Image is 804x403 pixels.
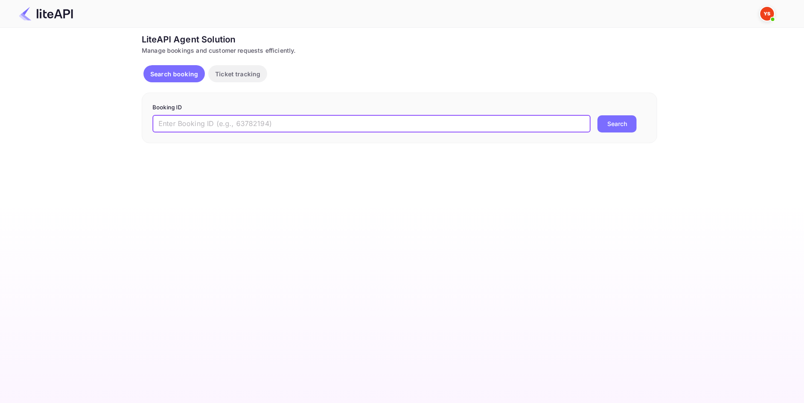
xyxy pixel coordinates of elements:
img: LiteAPI Logo [19,7,73,21]
img: Yandex Support [760,7,774,21]
div: Manage bookings and customer requests efficiently. [142,46,657,55]
button: Search [597,115,636,132]
p: Ticket tracking [215,69,260,78]
p: Booking ID [152,103,646,112]
div: LiteAPI Agent Solution [142,33,657,46]
p: Search booking [150,69,198,78]
input: Enter Booking ID (e.g., 63782194) [152,115,591,132]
